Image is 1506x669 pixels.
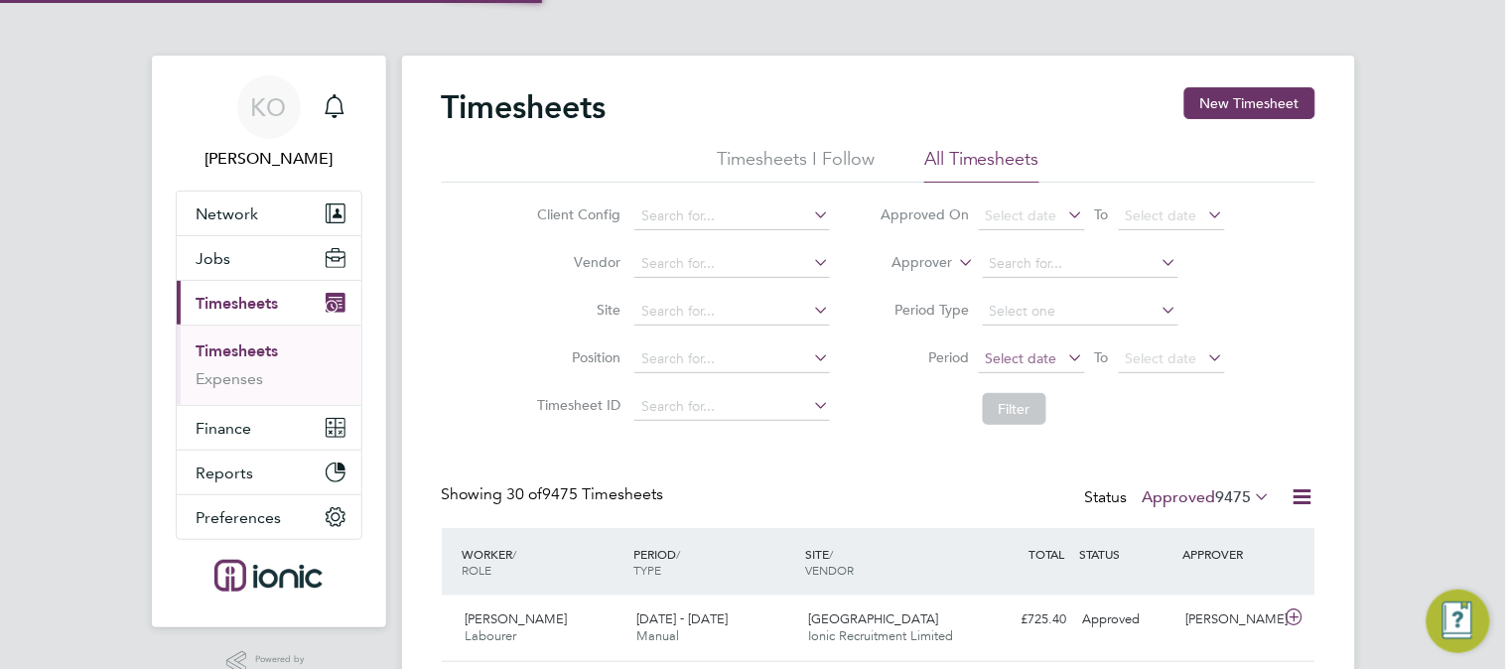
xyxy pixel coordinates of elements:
div: [PERSON_NAME] [1177,603,1281,636]
span: Finance [197,419,252,438]
span: Powered by [255,651,311,668]
nav: Main navigation [152,56,386,627]
span: TOTAL [1029,546,1065,562]
div: Approved [1075,603,1178,636]
span: Reports [197,464,254,482]
span: Jobs [197,249,231,268]
label: Period [880,348,969,366]
div: STATUS [1075,536,1178,572]
h2: Timesheets [442,87,607,127]
a: Go to home page [176,560,362,592]
span: / [676,546,680,562]
input: Select one [983,298,1178,326]
span: [GEOGRAPHIC_DATA] [808,610,938,627]
span: 9475 [1216,487,1252,507]
input: Search for... [983,250,1178,278]
label: Approver [863,253,952,273]
div: £725.40 [972,603,1075,636]
span: Select date [986,206,1057,224]
input: Search for... [634,345,830,373]
li: Timesheets I Follow [717,147,875,183]
input: Search for... [634,250,830,278]
input: Search for... [634,393,830,421]
div: PERIOD [628,536,800,588]
span: Select date [1126,206,1197,224]
img: ionic-logo-retina.png [214,560,322,592]
button: Jobs [177,236,361,280]
label: Site [531,301,620,319]
span: / [829,546,833,562]
span: VENDOR [805,562,854,578]
span: ROLE [463,562,492,578]
span: Timesheets [197,294,279,313]
div: SITE [800,536,972,588]
div: Status [1085,484,1276,512]
span: Ionic Recruitment Limited [808,627,953,644]
span: To [1089,344,1115,370]
span: Network [197,204,259,223]
a: Timesheets [197,341,279,360]
span: / [513,546,517,562]
span: [DATE] - [DATE] [636,610,728,627]
div: Timesheets [177,325,361,405]
div: WORKER [458,536,629,588]
button: Reports [177,451,361,494]
span: Select date [1126,349,1197,367]
div: APPROVER [1177,536,1281,572]
span: Select date [986,349,1057,367]
button: Timesheets [177,281,361,325]
button: Finance [177,406,361,450]
li: All Timesheets [924,147,1039,183]
a: Expenses [197,369,264,388]
span: Manual [636,627,679,644]
label: Period Type [880,301,969,319]
button: New Timesheet [1184,87,1315,119]
button: Network [177,192,361,235]
label: Client Config [531,205,620,223]
span: Kirsty Owen [176,147,362,171]
label: Approved [1143,487,1272,507]
input: Search for... [634,298,830,326]
span: 30 of [507,484,543,504]
button: Engage Resource Center [1427,590,1490,653]
span: [PERSON_NAME] [466,610,568,627]
button: Preferences [177,495,361,539]
label: Approved On [880,205,969,223]
span: KO [251,94,287,120]
span: Labourer [466,627,517,644]
div: Showing [442,484,668,505]
span: Preferences [197,508,282,527]
label: Position [531,348,620,366]
label: Timesheet ID [531,396,620,414]
span: To [1089,201,1115,227]
span: 9475 Timesheets [507,484,664,504]
label: Vendor [531,253,620,271]
button: Filter [983,393,1046,425]
span: TYPE [633,562,661,578]
input: Search for... [634,202,830,230]
a: KO[PERSON_NAME] [176,75,362,171]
